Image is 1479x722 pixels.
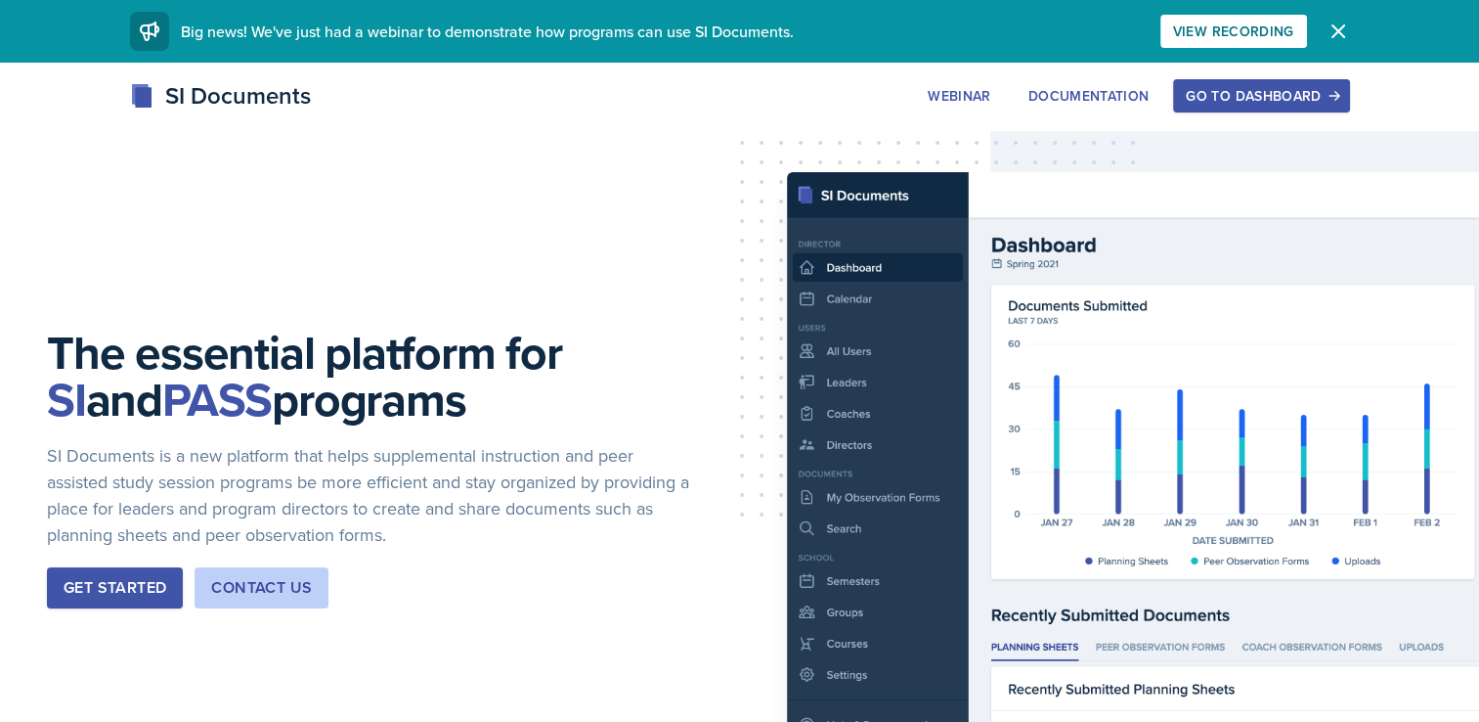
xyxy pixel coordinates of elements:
[1186,88,1336,104] div: Go to Dashboard
[47,567,183,609] button: Get Started
[1173,23,1294,39] div: View Recording
[1160,15,1307,48] button: View Recording
[915,79,1003,113] button: Webinar
[1016,79,1162,113] button: Documentation
[928,88,990,104] div: Webinar
[195,567,328,609] button: Contact Us
[1028,88,1150,104] div: Documentation
[211,576,312,600] div: Contact Us
[181,21,794,42] span: Big news! We've just had a webinar to demonstrate how programs can use SI Documents.
[1173,79,1349,113] button: Go to Dashboard
[64,576,166,600] div: Get Started
[130,78,311,113] div: SI Documents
